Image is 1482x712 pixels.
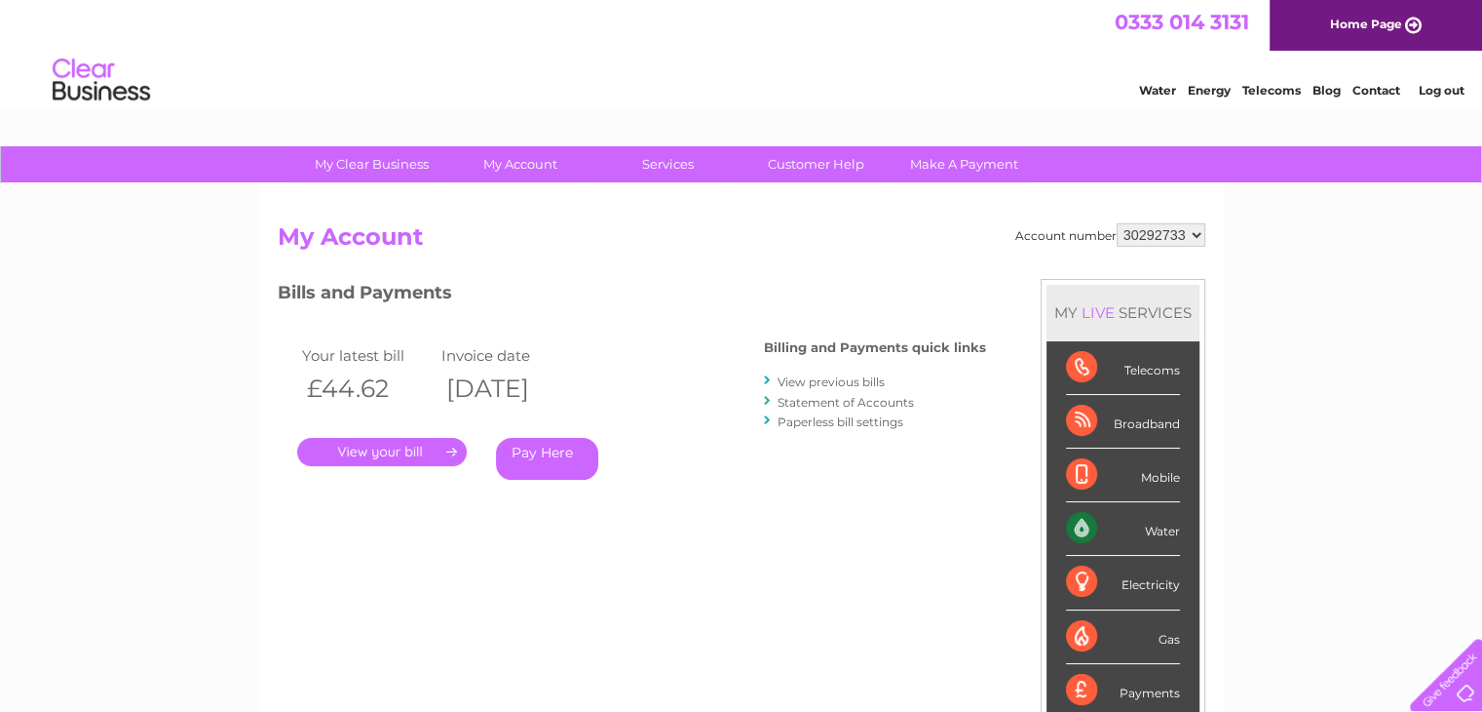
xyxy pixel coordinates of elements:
[297,342,437,369] td: Your latest bill
[297,438,467,466] a: .
[297,369,437,409] th: £44.62
[764,340,986,355] h4: Billing and Payments quick links
[778,415,903,429] a: Paperless bill settings
[1139,83,1176,98] a: Water
[1046,285,1199,340] div: MY SERVICES
[52,51,151,110] img: logo.png
[1066,502,1180,556] div: Water
[1066,341,1180,395] div: Telecoms
[1066,395,1180,449] div: Broadband
[1312,83,1341,98] a: Blog
[1066,611,1180,664] div: Gas
[884,146,1045,182] a: Make A Payment
[778,395,914,410] a: Statement of Accounts
[437,369,577,409] th: [DATE]
[736,146,896,182] a: Customer Help
[291,146,452,182] a: My Clear Business
[439,146,600,182] a: My Account
[278,223,1205,260] h2: My Account
[1242,83,1301,98] a: Telecoms
[588,146,748,182] a: Services
[778,375,885,389] a: View previous bills
[1015,223,1205,247] div: Account number
[1352,83,1400,98] a: Contact
[282,11,1202,95] div: Clear Business is a trading name of Verastar Limited (registered in [GEOGRAPHIC_DATA] No. 3667643...
[1066,556,1180,610] div: Electricity
[1066,449,1180,502] div: Mobile
[1078,303,1119,322] div: LIVE
[1188,83,1231,98] a: Energy
[278,279,986,313] h3: Bills and Payments
[437,342,577,369] td: Invoice date
[1115,10,1249,34] a: 0333 014 3131
[496,438,598,480] a: Pay Here
[1418,83,1463,98] a: Log out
